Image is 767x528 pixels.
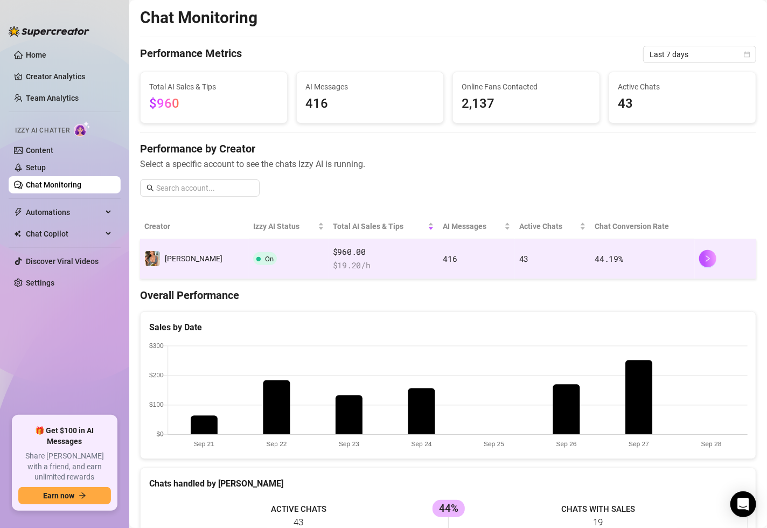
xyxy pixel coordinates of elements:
span: Active Chats [519,220,577,232]
span: 2,137 [462,94,591,114]
a: Home [26,51,46,59]
h4: Overall Performance [140,288,756,303]
span: 43 [519,253,528,264]
img: AI Chatter [74,121,90,137]
span: $960.00 [333,246,434,259]
span: search [147,184,154,192]
span: Online Fans Contacted [462,81,591,93]
span: Last 7 days [650,46,750,62]
a: Settings [26,279,54,287]
th: AI Messages [438,214,515,239]
button: right [699,250,716,267]
th: Creator [140,214,249,239]
div: Chats handled by [PERSON_NAME] [149,477,747,490]
span: Total AI Sales & Tips [333,220,426,232]
a: Chat Monitoring [26,180,81,189]
a: Discover Viral Videos [26,257,99,266]
span: calendar [744,51,750,58]
div: Sales by Date [149,321,747,334]
button: Earn nowarrow-right [18,487,111,504]
th: Chat Conversion Rate [590,214,694,239]
span: Chat Copilot [26,225,102,242]
div: Open Intercom Messenger [730,491,756,517]
span: arrow-right [79,492,86,499]
h4: Performance by Creator [140,141,756,156]
span: AI Messages [443,220,502,232]
span: $ 19.20 /h [333,259,434,272]
span: Izzy AI Status [253,220,316,232]
span: Earn now [43,491,74,500]
span: Active Chats [618,81,747,93]
span: [PERSON_NAME] [165,254,222,263]
span: Share [PERSON_NAME] with a friend, and earn unlimited rewards [18,451,111,483]
span: 43 [618,94,747,114]
a: Team Analytics [26,94,79,102]
a: Content [26,146,53,155]
span: 🎁 Get $100 in AI Messages [18,426,111,447]
input: Search account... [156,182,253,194]
a: Setup [26,163,46,172]
span: AI Messages [305,81,435,93]
span: 416 [443,253,457,264]
span: On [265,255,274,263]
img: Chat Copilot [14,230,21,238]
span: Total AI Sales & Tips [149,81,278,93]
th: Total AI Sales & Tips [329,214,438,239]
img: Linda [145,251,160,266]
img: logo-BBDzfeDw.svg [9,26,89,37]
h2: Chat Monitoring [140,8,257,28]
span: $960 [149,96,179,111]
span: Izzy AI Chatter [15,126,69,136]
a: Creator Analytics [26,68,112,85]
span: Automations [26,204,102,221]
span: thunderbolt [14,208,23,217]
span: Select a specific account to see the chats Izzy AI is running. [140,157,756,171]
h4: Performance Metrics [140,46,242,63]
th: Active Chats [515,214,590,239]
th: Izzy AI Status [249,214,329,239]
span: 416 [305,94,435,114]
span: right [704,255,712,262]
span: 44.19 % [595,253,623,264]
